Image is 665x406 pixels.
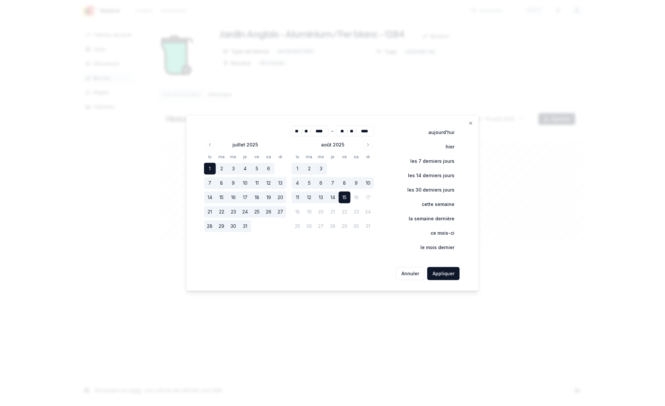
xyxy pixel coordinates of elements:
button: 7 [204,177,216,189]
span: / [347,128,348,134]
button: Go to next month [364,140,373,149]
button: le mois dernier [407,241,460,254]
button: 16 [228,192,239,203]
th: samedi [263,153,275,160]
button: 10 [239,177,251,189]
button: 22 [216,206,228,218]
button: 28 [204,220,216,232]
th: jeudi [327,153,339,160]
th: mercredi [228,153,239,160]
button: 4 [239,163,251,175]
button: 24 [239,206,251,218]
div: août 2025 [321,142,345,148]
th: jeudi [239,153,251,160]
button: 4 [292,177,303,189]
button: 18 [251,192,263,203]
button: les 7 derniers jours [397,155,460,168]
button: les 30 derniers jours [394,183,460,196]
button: 15 [216,192,228,203]
button: la semaine dernière [395,212,460,225]
button: 1 [292,163,303,175]
span: / [355,128,357,134]
th: mardi [303,153,315,160]
th: lundi [292,153,303,160]
button: 5 [251,163,263,175]
button: 15 [339,192,350,203]
span: / [301,128,303,134]
th: vendredi [339,153,350,160]
button: les 14 derniers jours [394,169,460,182]
th: dimanche [362,153,374,160]
button: 19 [263,192,275,203]
button: cette semaine [408,198,460,211]
button: 12 [263,177,275,189]
button: 8 [216,177,228,189]
button: 10 [362,177,374,189]
button: 13 [315,192,327,203]
button: 1 [204,163,216,175]
button: 3 [315,163,327,175]
button: 29 [216,220,228,232]
button: 11 [292,192,303,203]
th: samedi [350,153,362,160]
div: juillet 2025 [232,142,258,148]
button: 2 [303,163,315,175]
button: 25 [251,206,263,218]
button: 31 [239,220,251,232]
button: 6 [263,163,275,175]
div: - [331,126,333,136]
button: Annuler [396,267,425,280]
button: 3 [228,163,239,175]
th: dimanche [275,153,286,160]
button: 2 [216,163,228,175]
button: 14 [327,192,339,203]
button: 27 [275,206,286,218]
button: 14 [204,192,216,203]
th: lundi [204,153,216,160]
button: 13 [275,177,286,189]
button: 6 [315,177,327,189]
th: vendredi [251,153,263,160]
button: 26 [263,206,275,218]
button: 21 [204,206,216,218]
button: 30 [228,220,239,232]
button: 17 [239,192,251,203]
button: 8 [339,177,350,189]
button: 7 [327,177,339,189]
button: 9 [228,177,239,189]
button: aujourd'hui [415,126,460,139]
button: 23 [228,206,239,218]
button: 12 [303,192,315,203]
span: / [310,128,312,134]
button: hier [432,140,460,153]
button: Go to previous month [205,140,214,149]
button: ce mois-ci [417,227,460,240]
button: 5 [303,177,315,189]
button: 11 [251,177,263,189]
th: mercredi [315,153,327,160]
button: Appliquer [427,267,460,280]
th: mardi [216,153,228,160]
button: 9 [350,177,362,189]
button: 20 [275,192,286,203]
